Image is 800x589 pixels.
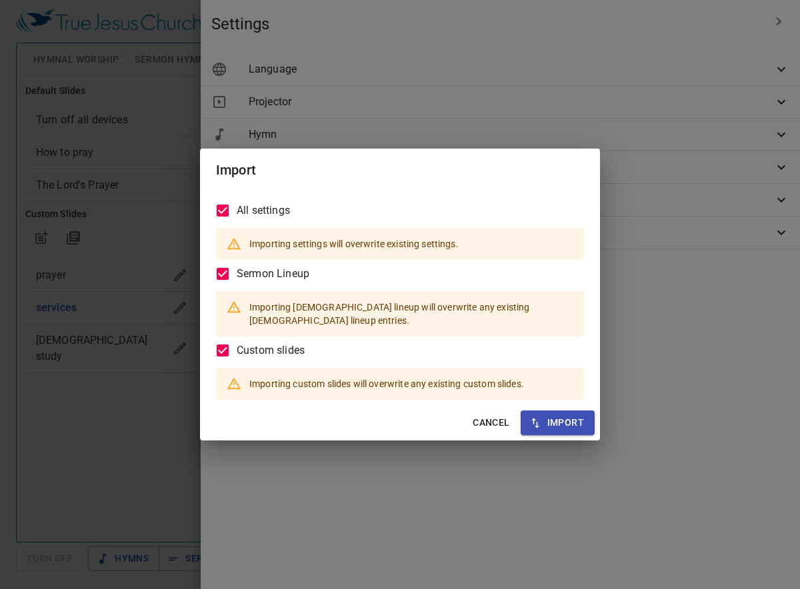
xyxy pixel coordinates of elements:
h2: Import [216,159,584,181]
span: Cancel [473,414,509,431]
span: Custom slides [237,342,305,358]
span: Import [531,414,584,431]
div: Importing custom slides will overwrite any existing custom slides. [249,372,524,396]
span: All settings [237,203,290,219]
button: Cancel [467,410,515,435]
div: Importing settings will overwrite existing settings. [249,232,459,256]
button: Import [521,410,595,435]
div: Importing [DEMOGRAPHIC_DATA] lineup will overwrite any existing [DEMOGRAPHIC_DATA] lineup entries. [249,295,573,332]
span: Sermon Lineup [237,266,309,282]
